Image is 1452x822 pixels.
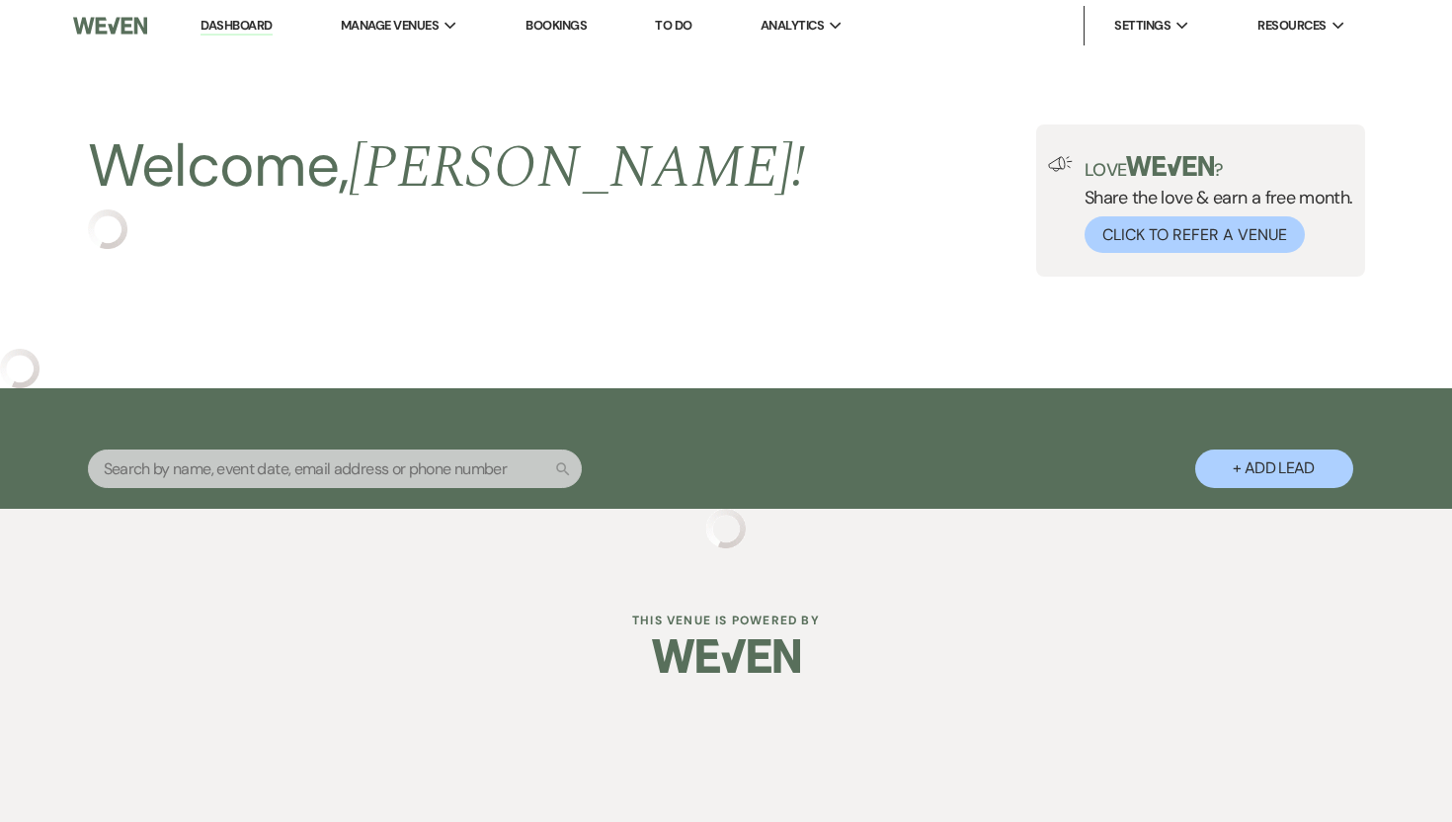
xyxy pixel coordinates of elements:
img: weven-logo-green.svg [1126,156,1214,176]
img: loading spinner [706,509,746,548]
span: Settings [1114,16,1170,36]
img: Weven Logo [652,621,800,691]
span: [PERSON_NAME] ! [349,123,805,213]
input: Search by name, event date, email address or phone number [88,450,582,488]
p: Love ? [1085,156,1353,179]
h2: Welcome, [88,124,806,209]
span: Resources [1257,16,1326,36]
span: Manage Venues [341,16,439,36]
a: Bookings [525,17,587,34]
a: Dashboard [201,17,272,36]
img: Weven Logo [73,5,147,46]
div: Share the love & earn a free month. [1073,156,1353,253]
button: + Add Lead [1195,450,1353,488]
span: Analytics [761,16,824,36]
button: Click to Refer a Venue [1085,216,1305,253]
img: loud-speaker-illustration.svg [1048,156,1073,172]
img: loading spinner [88,209,127,249]
a: To Do [655,17,691,34]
